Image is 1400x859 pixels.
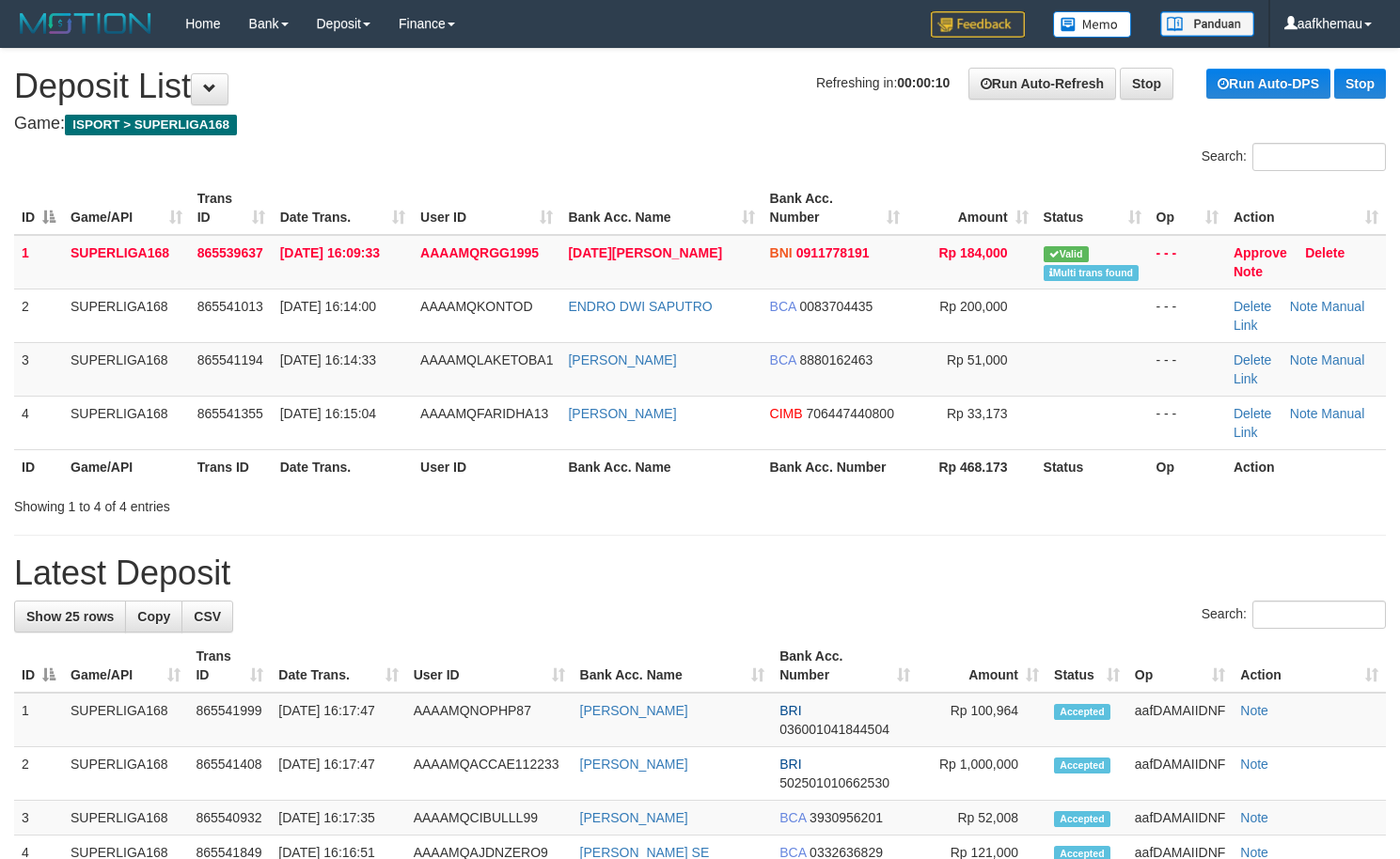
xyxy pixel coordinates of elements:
td: SUPERLIGA168 [63,235,190,289]
a: Note [1240,757,1268,772]
span: Copy 0083704435 to clipboard [800,299,873,314]
a: Manual Link [1234,406,1364,440]
th: Amount: activate to sort column ascending [918,639,1046,693]
a: Run Auto-DPS [1206,69,1330,99]
a: Copy [125,601,182,633]
a: Delete [1234,406,1271,421]
a: [DATE][PERSON_NAME] [568,245,722,260]
td: aafDAMAIIDNF [1127,747,1233,801]
a: Note [1290,352,1318,367]
th: Status: activate to sort column ascending [1036,181,1149,235]
span: BRI [779,757,801,772]
a: Stop [1334,69,1386,99]
th: Bank Acc. Name [560,449,762,484]
span: Rp 200,000 [939,299,1007,314]
span: CSV [194,609,221,624]
span: 865539637 [197,245,263,260]
td: [DATE] 16:17:47 [271,693,405,747]
th: ID: activate to sort column descending [14,181,63,235]
label: Search: [1202,601,1386,629]
span: 865541013 [197,299,263,314]
td: [DATE] 16:17:47 [271,747,405,801]
th: Bank Acc. Number: activate to sort column ascending [772,639,918,693]
span: 865541194 [197,352,263,367]
span: Accepted [1054,757,1110,773]
a: Show 25 rows [14,601,126,633]
td: 1 [14,693,63,747]
span: Copy 706447440800 to clipboard [807,406,894,421]
input: Search: [1252,601,1386,629]
th: User ID: activate to sort column ascending [406,639,573,693]
span: Copy 8880162463 to clipboard [800,352,873,367]
a: [PERSON_NAME] [568,406,676,421]
td: SUPERLIGA168 [63,747,188,801]
td: SUPERLIGA168 [63,801,188,836]
div: Showing 1 to 4 of 4 entries [14,490,569,516]
th: Trans ID [190,449,273,484]
th: Date Trans.: activate to sort column ascending [271,639,405,693]
a: Delete [1234,299,1271,314]
td: 865541408 [188,747,271,801]
td: aafDAMAIIDNF [1127,693,1233,747]
a: Manual Link [1234,299,1364,333]
td: SUPERLIGA168 [63,396,190,449]
a: Note [1240,703,1268,718]
th: Game/API: activate to sort column ascending [63,639,188,693]
span: [DATE] 16:14:33 [280,352,376,367]
img: Button%20Memo.svg [1053,11,1132,38]
span: AAAAMQRGG1995 [420,245,539,260]
span: [DATE] 16:14:00 [280,299,376,314]
span: Rp 184,000 [938,245,1007,260]
a: [PERSON_NAME] [580,810,688,825]
th: Op: activate to sort column ascending [1127,639,1233,693]
a: Manual Link [1234,352,1364,386]
td: aafDAMAIIDNF [1127,801,1233,836]
th: Status: activate to sort column ascending [1046,639,1127,693]
td: Rp 100,964 [918,693,1046,747]
th: Op [1149,449,1226,484]
th: Status [1036,449,1149,484]
td: 3 [14,342,63,396]
span: BCA [770,299,796,314]
a: Run Auto-Refresh [968,68,1116,100]
a: ENDRO DWI SAPUTRO [568,299,712,314]
h1: Latest Deposit [14,554,1386,592]
th: Date Trans.: activate to sort column ascending [273,181,413,235]
span: Copy 502501010662530 to clipboard [779,775,889,790]
span: BRI [779,703,801,718]
th: Bank Acc. Name: activate to sort column ascending [560,181,762,235]
td: 865541999 [188,693,271,747]
th: Action: activate to sort column ascending [1233,639,1386,693]
span: Copy 036001041844504 to clipboard [779,722,889,737]
td: 4 [14,396,63,449]
th: Bank Acc. Name: activate to sort column ascending [573,639,773,693]
span: AAAAMQKONTOD [420,299,533,314]
span: Copy 3930956201 to clipboard [810,810,883,825]
span: [DATE] 16:09:33 [280,245,380,260]
img: MOTION_logo.png [14,9,157,38]
span: 865541355 [197,406,263,421]
td: AAAAMQNOPHP87 [406,693,573,747]
a: [PERSON_NAME] [580,757,688,772]
a: CSV [181,601,233,633]
th: Game/API [63,449,190,484]
th: User ID [413,449,560,484]
th: Trans ID: activate to sort column ascending [190,181,273,235]
td: - - - [1149,396,1226,449]
span: Multiple matching transaction found in bank [1044,265,1140,281]
td: 865540932 [188,801,271,836]
a: Note [1290,299,1318,314]
img: panduan.png [1160,11,1254,37]
td: 2 [14,289,63,342]
span: BCA [779,810,806,825]
td: AAAAMQACCAE112233 [406,747,573,801]
span: CIMB [770,406,803,421]
span: Rp 33,173 [947,406,1008,421]
td: AAAAMQCIBULLL99 [406,801,573,836]
th: Action: activate to sort column ascending [1226,181,1386,235]
img: Feedback.jpg [931,11,1025,38]
span: Copy [137,609,170,624]
th: Bank Acc. Number [763,449,907,484]
th: Bank Acc. Number: activate to sort column ascending [763,181,907,235]
label: Search: [1202,143,1386,171]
